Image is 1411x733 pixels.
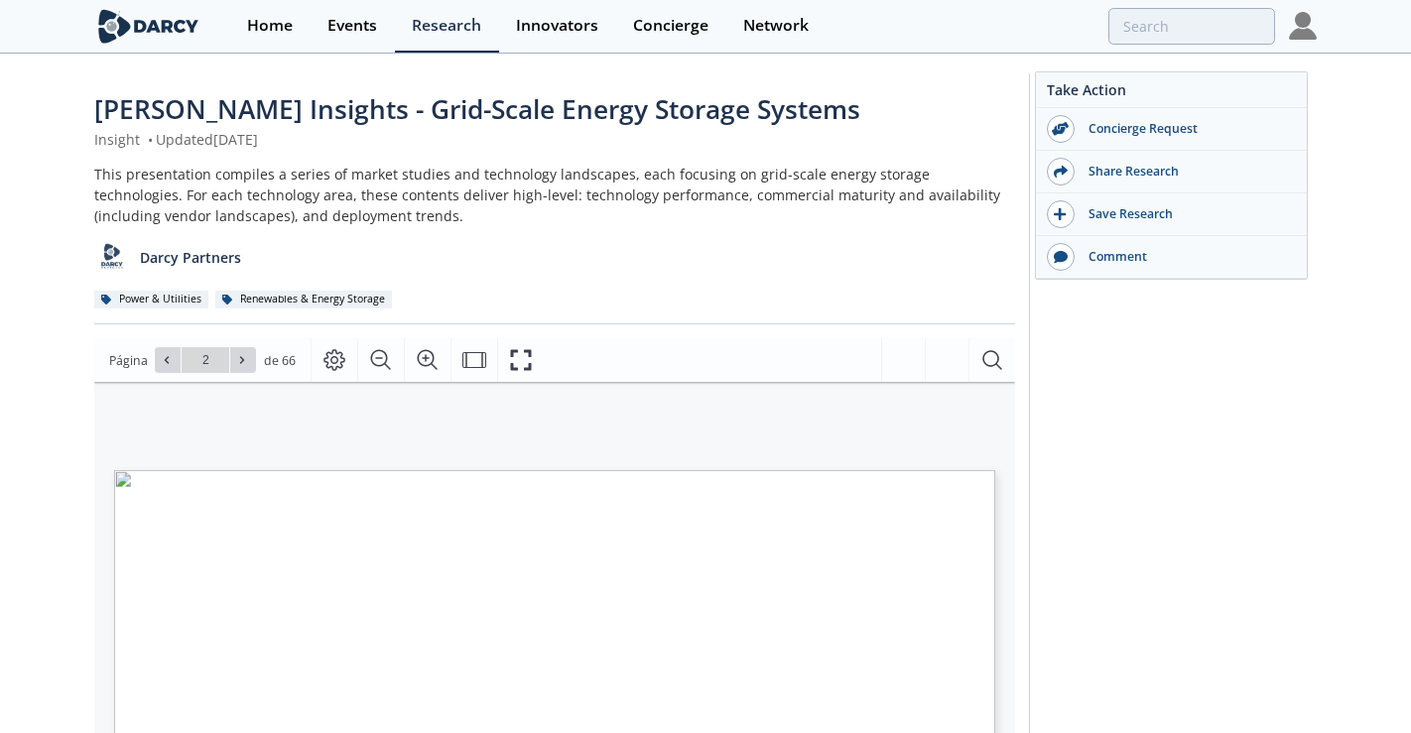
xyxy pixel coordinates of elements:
[140,247,241,268] p: Darcy Partners
[1036,79,1307,108] div: Take Action
[633,18,708,34] div: Concierge
[94,129,1015,150] div: Insight Updated [DATE]
[1108,8,1275,45] input: Advanced Search
[1075,163,1297,181] div: Share Research
[94,164,1015,226] div: This presentation compiles a series of market studies and technology landscapes, each focusing on...
[1075,120,1297,138] div: Concierge Request
[94,291,208,308] div: Power & Utilities
[327,18,377,34] div: Events
[1289,12,1317,40] img: Profile
[247,18,293,34] div: Home
[1075,205,1297,223] div: Save Research
[743,18,809,34] div: Network
[1328,654,1391,713] iframe: chat widget
[412,18,481,34] div: Research
[144,130,156,149] span: •
[1075,248,1297,266] div: Comment
[94,91,860,127] span: [PERSON_NAME] Insights - Grid-Scale Energy Storage Systems
[516,18,598,34] div: Innovators
[94,9,202,44] img: logo-wide.svg
[215,291,392,308] div: Renewables & Energy Storage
